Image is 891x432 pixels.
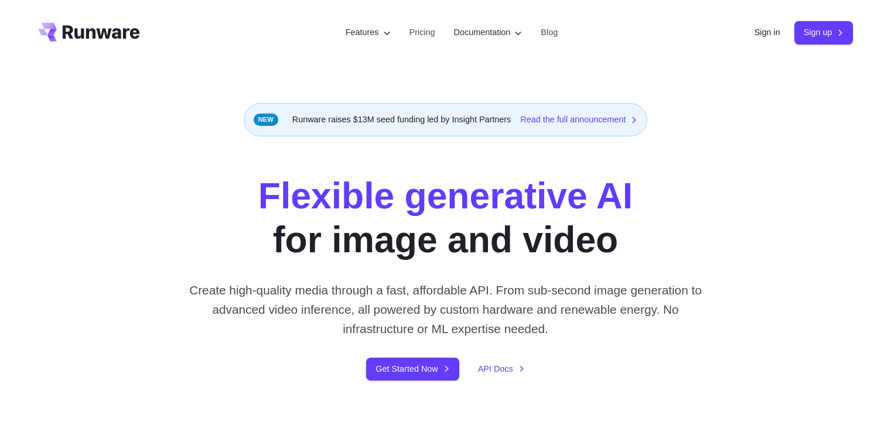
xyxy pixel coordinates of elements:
a: Blog [541,26,558,39]
label: Documentation [454,26,523,39]
a: Get Started Now [366,358,459,380]
a: Sign in [755,26,780,39]
strong: Flexible generative AI [258,175,633,216]
a: Sign up [794,21,854,44]
a: Pricing [409,26,435,39]
h1: for image and video [258,174,633,262]
a: Read the full announcement [520,113,637,126]
a: API Docs [478,362,525,376]
p: Create high-quality media through a fast, affordable API. From sub-second image generation to adv... [185,280,706,339]
a: Go to / [38,23,140,42]
label: Features [346,26,391,39]
div: Runware raises $13M seed funding led by Insight Partners [244,103,648,136]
